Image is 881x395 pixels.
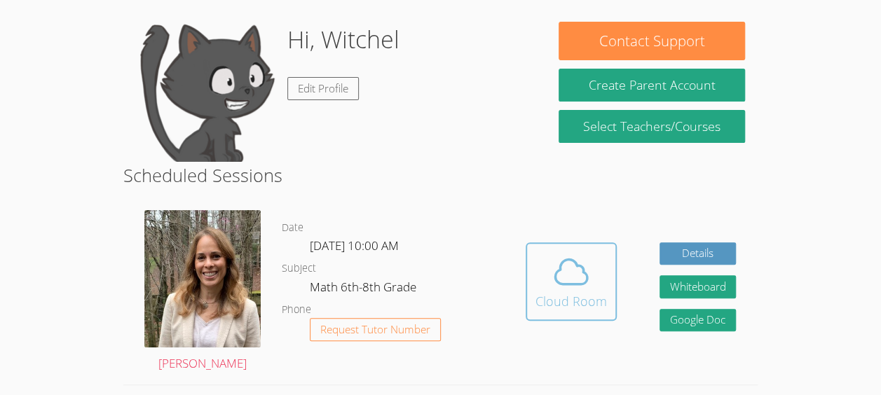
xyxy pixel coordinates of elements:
div: Cloud Room [535,291,607,311]
span: Request Tutor Number [320,324,430,335]
a: Google Doc [660,309,737,332]
a: Details [660,242,737,265]
dt: Subject [282,260,316,277]
dt: Date [282,219,303,237]
a: [PERSON_NAME] [144,210,261,373]
h2: Scheduled Sessions [123,162,758,188]
span: [DATE] 10:00 AM [310,237,399,254]
button: Whiteboard [660,275,737,298]
button: Create Parent Account [559,69,744,102]
button: Contact Support [559,22,744,60]
h1: Hi, Witchel [287,22,399,57]
img: default.png [136,22,276,162]
img: avatar.png [144,210,261,347]
dt: Phone [282,301,311,319]
dd: Math 6th-8th Grade [310,277,419,301]
a: Select Teachers/Courses [559,110,744,143]
a: Edit Profile [287,77,359,100]
button: Cloud Room [526,242,617,321]
button: Request Tutor Number [310,318,441,341]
